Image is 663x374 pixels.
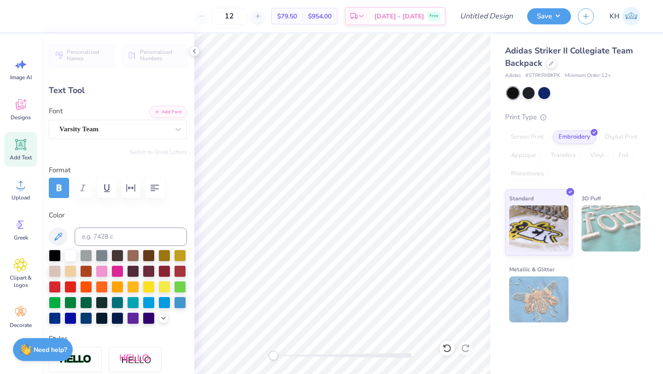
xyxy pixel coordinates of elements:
[552,130,596,144] div: Embroidery
[622,7,640,25] img: Kayley Harris
[565,72,611,80] span: Minimum Order: 12 +
[430,13,438,19] span: Free
[49,45,114,66] button: Personalized Names
[505,72,521,80] span: Adidas
[582,193,601,203] span: 3D Puff
[6,274,36,289] span: Clipart & logos
[527,8,571,24] button: Save
[49,165,187,175] label: Format
[505,112,645,123] div: Print Type
[140,49,181,62] span: Personalized Numbers
[49,333,68,344] label: Styles
[509,264,555,274] span: Metallic & Glitter
[277,12,297,21] span: $79.50
[10,321,32,329] span: Decorate
[12,194,30,201] span: Upload
[525,72,560,80] span: # STRKRIIBKPK
[505,130,550,144] div: Screen Print
[49,84,187,97] div: Text Tool
[49,106,63,117] label: Font
[11,114,31,121] span: Designs
[584,149,610,163] div: Vinyl
[582,205,641,251] img: 3D Puff
[509,205,569,251] img: Standard
[605,7,645,25] a: KH
[374,12,424,21] span: [DATE] - [DATE]
[453,7,520,25] input: Untitled Design
[149,106,187,118] button: Add Font
[308,12,331,21] span: $954.00
[505,149,542,163] div: Applique
[613,149,634,163] div: Foil
[14,234,28,241] span: Greek
[599,130,644,144] div: Digital Print
[10,74,32,81] span: Image AI
[59,354,92,365] img: Stroke
[545,149,582,163] div: Transfers
[10,154,32,161] span: Add Text
[509,276,569,322] img: Metallic & Glitter
[505,167,550,181] div: Rhinestones
[49,210,187,221] label: Color
[509,193,534,203] span: Standard
[129,148,187,156] button: Switch to Greek Letters
[610,11,620,22] span: KH
[505,45,633,69] span: Adidas Striker II Collegiate Team Backpack
[67,49,108,62] span: Personalized Names
[122,45,187,66] button: Personalized Numbers
[75,228,187,246] input: e.g. 7428 c
[269,351,278,360] div: Accessibility label
[119,354,151,365] img: Shadow
[211,8,247,24] input: – –
[34,345,67,354] strong: Need help?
